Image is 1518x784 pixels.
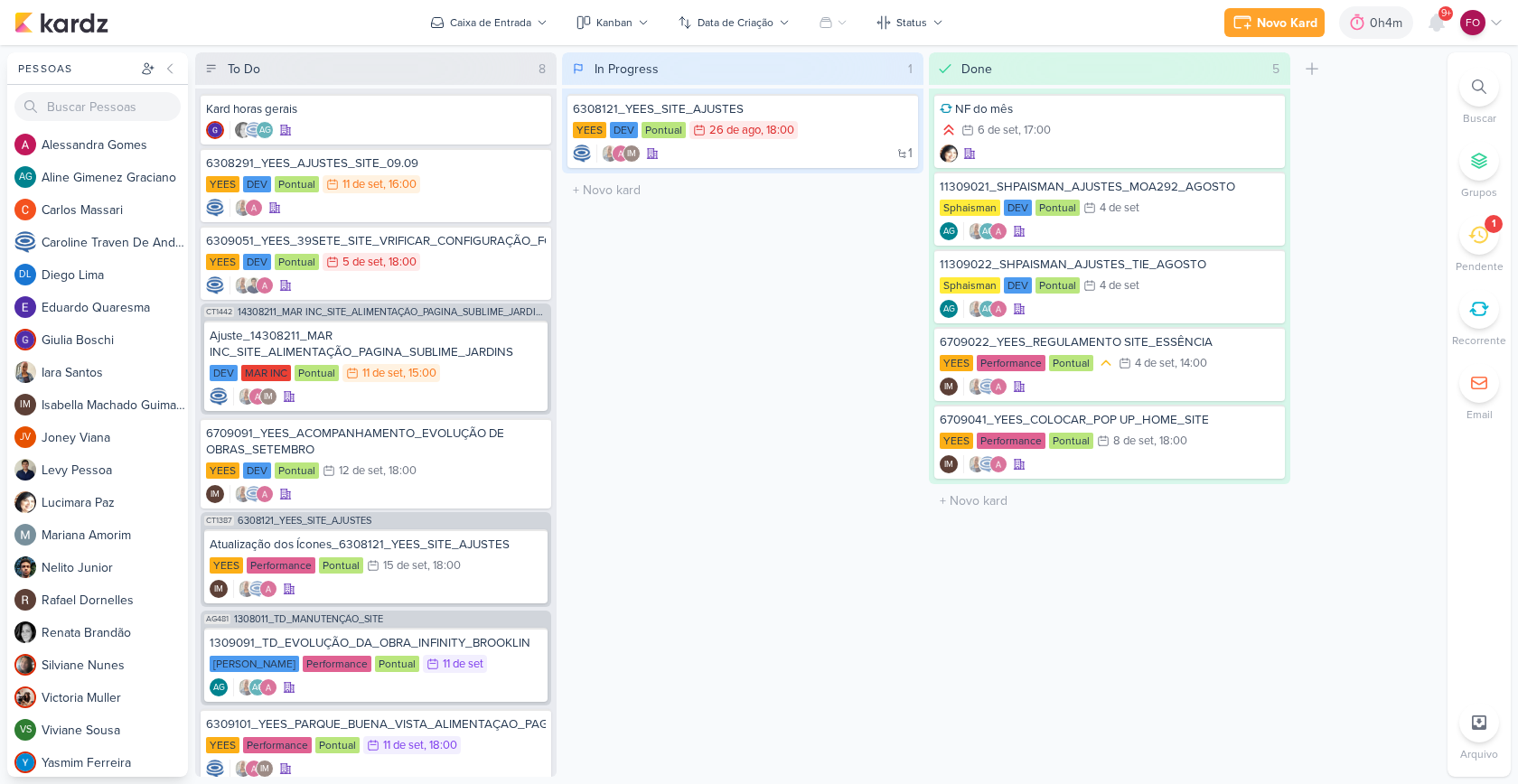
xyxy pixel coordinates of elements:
div: J o n e y V i a n a [42,428,188,447]
div: V i v i a n e S o u s a [42,721,188,740]
div: Kard horas gerais [206,101,546,117]
p: IM [264,393,273,402]
div: Criador(a): Lucimara Paz [940,145,958,163]
div: Colaboradores: Iara Santos, Caroline Traven De Andrade, Alessandra Gomes [963,378,1007,396]
div: DEV [210,365,238,381]
div: Novo Kard [1257,14,1317,33]
div: R a f a e l D o r n e l l e s [42,591,188,610]
div: 11309022_SHPAISMAN_AJUSTES_TIE_AGOSTO [940,257,1279,273]
p: Email [1466,406,1493,423]
div: Criador(a): Caroline Traven De Andrade [206,760,224,778]
div: Pessoas [14,61,137,77]
p: AG [252,684,264,693]
div: V i c t o r i a M u l l e r [42,688,188,707]
div: Pontual [642,122,686,138]
div: 1309091_TD_EVOLUÇÃO_DA_OBRA_INFINITY_BROOKLIN [210,635,542,651]
div: DEV [1004,277,1032,294]
div: Pontual [1035,277,1080,294]
div: 4 de set [1135,358,1175,369]
div: Aline Gimenez Graciano [210,678,228,696]
img: Mariana Amorim [14,524,36,546]
img: kardz.app [14,12,108,33]
div: Aline Gimenez Graciano [979,300,997,318]
img: Caroline Traven De Andrade [979,455,997,473]
img: Giulia Boschi [206,121,224,139]
div: Pontual [1049,433,1093,449]
div: 6308291_YEES_AJUSTES_SITE_09.09 [206,155,546,172]
div: 5 de set [342,257,383,268]
img: Iara Santos [14,361,36,383]
div: DEV [243,176,271,192]
div: Criador(a): Caroline Traven De Andrade [210,387,228,406]
div: Isabella Machado Guimarães [259,387,277,406]
input: + Novo kard [566,177,920,203]
div: 0h4m [1370,14,1408,33]
div: 6709022_YEES_REGULAMENTO SITE_ESSÊNCIA [940,334,1279,350]
img: Caroline Traven De Andrade [245,121,263,139]
div: Isabella Machado Guimarães [256,760,274,778]
div: Pontual [315,737,360,753]
div: Colaboradores: Iara Santos, Caroline Traven De Andrade, Alessandra Gomes [233,580,277,598]
div: Diego Lima [14,264,36,285]
div: 26 de ago [709,125,761,136]
img: Alessandra Gomes [989,378,1007,396]
img: Carlos Massari [14,199,36,220]
p: JV [20,433,31,443]
div: Criador(a): Isabella Machado Guimarães [940,378,958,396]
p: AG [943,228,955,237]
p: Grupos [1461,184,1497,201]
div: Colaboradores: Iara Santos, Aline Gimenez Graciano, Alessandra Gomes [963,222,1007,240]
div: , 18:00 [383,257,417,268]
div: Viviane Sousa [14,719,36,741]
div: , 18:00 [424,740,457,751]
p: AG [943,305,955,314]
div: Aline Gimenez Graciano [940,300,958,318]
div: Pontual [275,254,319,270]
div: R e n a t a B r a n d ã o [42,623,188,642]
div: Colaboradores: Iara Santos, Caroline Traven De Andrade, Alessandra Gomes [963,455,1007,473]
div: DEV [1004,200,1032,216]
img: Iara Santos [968,455,986,473]
div: 1 [1492,217,1495,231]
div: 5 [1265,60,1287,79]
img: Alessandra Gomes [989,300,1007,318]
div: Pontual [275,462,319,479]
img: Lucimara Paz [940,145,958,163]
div: Performance [243,737,312,753]
div: Pontual [319,557,363,574]
div: 11 de set [443,658,483,670]
input: Buscar Pessoas [14,92,181,121]
div: Isabella Machado Guimarães [940,455,958,473]
div: Prioridade Alta [940,121,958,139]
div: Colaboradores: Iara Santos, Caroline Traven De Andrade, Alessandra Gomes [230,485,274,503]
div: Sphaisman [940,200,1000,216]
p: Pendente [1456,258,1504,275]
div: Criador(a): Caroline Traven De Andrade [206,276,224,294]
div: Pontual [1049,355,1093,371]
div: Fabio Oliveira [1460,10,1485,35]
div: 6709091_YEES_ACOMPANHAMENTO_EVOLUÇÃO DE OBRAS_SETEMBRO [206,425,546,458]
p: Recorrente [1452,332,1506,349]
img: Giulia Boschi [14,329,36,350]
span: 14308211_MAR INC_SITE_ALIMENTAÇÃO_PAGINA_SUBLIME_JARDINS [238,307,548,317]
div: Atualização dos Ícones_6308121_YEES_SITE_AJUSTES [210,537,542,553]
div: Isabella Machado Guimarães [623,145,641,163]
div: Colaboradores: Renata Brandão, Caroline Traven De Andrade, Aline Gimenez Graciano [230,121,274,139]
div: G i u l i a B o s c h i [42,331,188,350]
img: Caroline Traven De Andrade [573,145,591,163]
div: Pontual [375,656,419,672]
div: YEES [206,462,239,479]
div: S i l v i a n e N u n e s [42,656,188,675]
div: I a r a S a n t o s [42,363,188,382]
img: Alessandra Gomes [612,145,630,163]
div: , 14:00 [1175,358,1207,369]
div: A l i n e G i m e n e z G r a c i a n o [42,168,188,187]
img: Caroline Traven De Andrade [206,199,224,217]
div: N e l i t o J u n i o r [42,558,188,577]
img: Alessandra Gomes [259,678,277,696]
div: 11 de set [342,179,383,191]
div: Criador(a): Giulia Boschi [206,121,224,139]
p: AG [19,173,33,182]
img: Iara Santos [238,387,256,406]
img: Alessandra Gomes [14,134,36,155]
